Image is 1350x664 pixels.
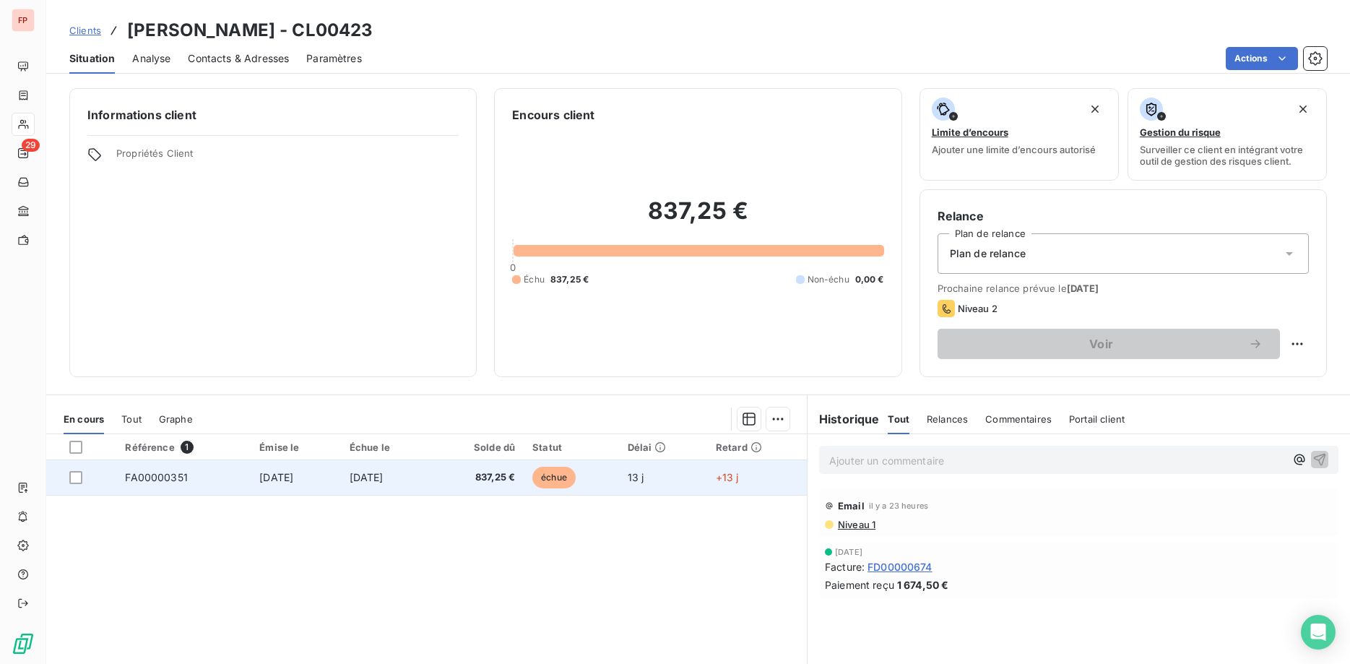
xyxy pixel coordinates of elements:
[985,413,1052,425] span: Commentaires
[825,577,894,592] span: Paiement reçu
[716,471,739,483] span: +13 j
[510,262,516,273] span: 0
[808,273,849,286] span: Non-échu
[1226,47,1298,70] button: Actions
[955,338,1248,350] span: Voir
[958,303,998,314] span: Niveau 2
[12,9,35,32] div: FP
[125,471,188,483] span: FA00000351
[69,23,101,38] a: Clients
[69,51,115,66] span: Situation
[1069,413,1125,425] span: Portail client
[867,559,933,574] span: FD00000674
[838,500,865,512] span: Email
[512,106,594,124] h6: Encours client
[121,413,142,425] span: Tout
[897,577,949,592] span: 1 674,50 €
[259,471,293,483] span: [DATE]
[938,329,1280,359] button: Voir
[628,471,644,483] span: 13 j
[1301,615,1336,650] div: Open Intercom Messenger
[855,273,884,286] span: 0,00 €
[350,471,384,483] span: [DATE]
[550,273,589,286] span: 837,25 €
[950,246,1026,261] span: Plan de relance
[835,548,862,556] span: [DATE]
[1140,144,1315,167] span: Surveiller ce client en intégrant votre outil de gestion des risques client.
[188,51,289,66] span: Contacts & Adresses
[927,413,968,425] span: Relances
[350,441,423,453] div: Échue le
[1128,88,1327,181] button: Gestion du risqueSurveiller ce client en intégrant votre outil de gestion des risques client.
[441,441,516,453] div: Solde dû
[512,197,883,240] h2: 837,25 €
[825,559,865,574] span: Facture :
[920,88,1119,181] button: Limite d’encoursAjouter une limite d’encours autorisé
[87,106,459,124] h6: Informations client
[125,441,242,454] div: Référence
[181,441,194,454] span: 1
[64,413,104,425] span: En cours
[532,441,610,453] div: Statut
[1067,283,1099,294] span: [DATE]
[524,273,545,286] span: Échu
[69,25,101,36] span: Clients
[1140,126,1221,138] span: Gestion du risque
[259,441,332,453] div: Émise le
[869,501,928,510] span: il y a 23 heures
[22,139,40,152] span: 29
[441,470,516,485] span: 837,25 €
[306,51,362,66] span: Paramètres
[938,283,1309,294] span: Prochaine relance prévue le
[888,413,909,425] span: Tout
[12,632,35,655] img: Logo LeanPay
[938,207,1309,225] h6: Relance
[116,147,459,168] span: Propriétés Client
[808,410,880,428] h6: Historique
[159,413,193,425] span: Graphe
[836,519,875,530] span: Niveau 1
[132,51,170,66] span: Analyse
[628,441,698,453] div: Délai
[932,126,1008,138] span: Limite d’encours
[127,17,373,43] h3: [PERSON_NAME] - CL00423
[716,441,798,453] div: Retard
[532,467,576,488] span: échue
[932,144,1096,155] span: Ajouter une limite d’encours autorisé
